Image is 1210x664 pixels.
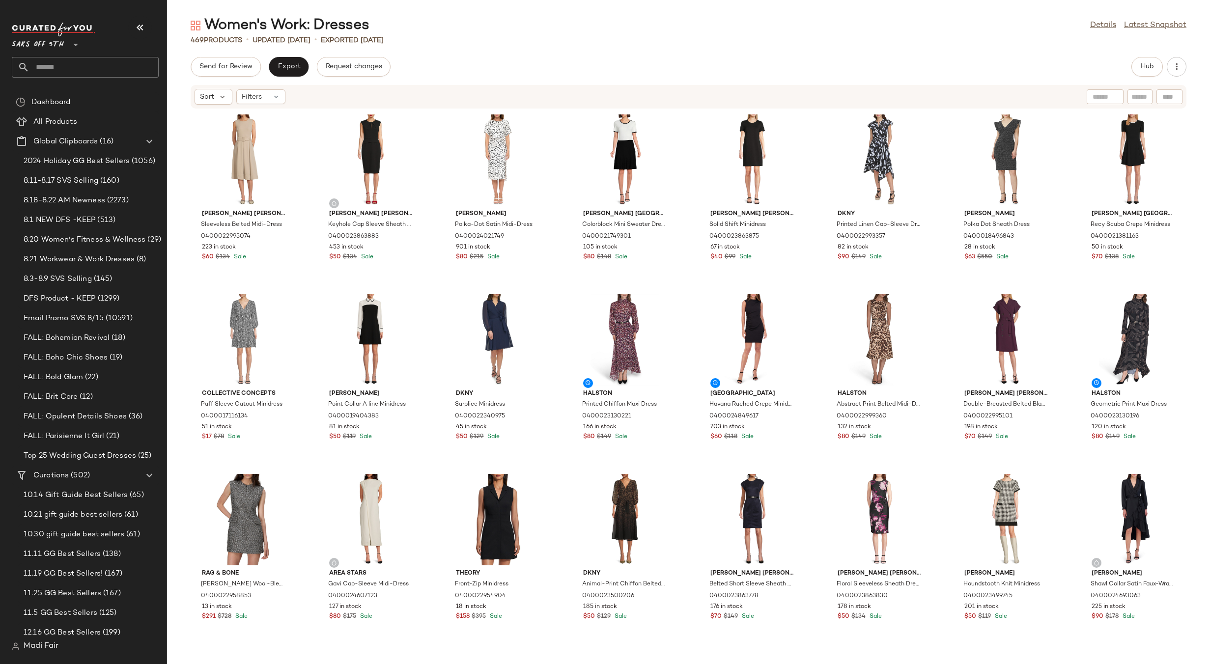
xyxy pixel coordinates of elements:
[343,612,356,621] span: $175
[710,433,722,442] span: $60
[96,293,120,304] span: (1299)
[994,434,1008,440] span: Sale
[233,613,248,620] span: Sale
[226,434,240,440] span: Sale
[964,210,1048,219] span: [PERSON_NAME]
[201,400,282,409] span: Puff Sleeve Cutout Minidress
[128,490,144,501] span: (65)
[214,433,224,442] span: $78
[472,612,486,621] span: $395
[191,21,200,30] img: svg%3e
[1092,433,1103,442] span: $80
[456,423,487,432] span: 45 in stock
[977,253,992,262] span: $550
[24,450,136,462] span: Top 25 Wedding Guest Dresses
[1131,57,1163,77] button: Hub
[202,612,216,621] span: $291
[837,232,885,241] span: 0400022993357
[575,294,675,386] img: 0400023130221_BORDEAUX
[838,243,869,252] span: 82 in stock
[325,63,382,71] span: Request changes
[358,434,372,440] span: Sale
[964,433,976,442] span: $70
[358,613,372,620] span: Sale
[583,433,595,442] span: $80
[1122,434,1136,440] span: Sale
[837,221,920,229] span: Printed Linen Cap-Sleeve Dress
[24,352,108,363] span: FALL: Boho Chic Shoes
[583,389,667,398] span: Halston
[957,474,1056,565] img: 0400023499745_BLACKPEARL
[851,253,866,262] span: $149
[838,612,849,621] span: $50
[331,200,337,206] img: svg%3e
[830,474,929,565] img: 0400023863830_BLACKMULTI
[1092,423,1126,432] span: 120 in stock
[957,114,1056,206] img: 0400018496843
[1092,612,1103,621] span: $90
[24,234,145,246] span: 8.20 Women's Fitness & Wellness
[216,253,230,262] span: $134
[97,608,117,619] span: (125)
[101,549,121,560] span: (138)
[488,613,502,620] span: Sale
[1091,232,1139,241] span: 0400021381163
[1084,294,1183,386] img: 0400023130196_BLACKMULTI
[710,389,794,398] span: [GEOGRAPHIC_DATA]
[455,412,505,421] span: 0400022340975
[964,603,999,611] span: 201 in stock
[329,423,360,432] span: 81 in stock
[329,612,341,621] span: $80
[1121,613,1135,620] span: Sale
[24,195,105,206] span: 8.18-8.22 AM Newness
[321,35,384,46] p: Exported [DATE]
[964,243,995,252] span: 28 in stock
[1092,389,1175,398] span: Halston
[202,253,214,262] span: $60
[329,253,341,262] span: $50
[331,560,337,566] img: svg%3e
[582,232,631,241] span: 0400021749301
[194,114,293,206] img: 0400022995074_KHAKI
[194,294,293,386] img: 0400017116134
[710,603,743,611] span: 176 in stock
[24,549,101,560] span: 11.11 GG Best Sellers
[470,253,483,262] span: $215
[1092,603,1126,611] span: 225 in stock
[1084,474,1183,565] img: 0400024693063_BLACK
[740,613,754,620] span: Sale
[343,253,357,262] span: $134
[485,254,500,260] span: Sale
[201,412,248,421] span: 0400017116134
[253,35,310,46] p: updated [DATE]
[583,569,667,578] span: Dkny
[964,423,998,432] span: 198 in stock
[83,372,98,383] span: (22)
[24,588,101,599] span: 11.25 GG Best Sellers
[830,294,929,386] img: 0400022999360_NEUTRALMULTI
[24,529,124,540] span: 10.30 gift guide best sellers
[456,389,539,398] span: Dkny
[24,274,92,285] span: 8.3-8.9 SVS Selling
[12,23,95,36] img: cfy_white_logo.C9jOOHJF.svg
[1091,592,1141,601] span: 0400024693063
[1092,243,1123,252] span: 50 in stock
[1105,253,1119,262] span: $138
[202,569,285,578] span: rag & bone
[448,294,547,386] img: 0400022340975_NAVY
[838,423,871,432] span: 132 in stock
[851,433,866,442] span: $149
[455,221,533,229] span: Polka-Dot Satin Midi-Dress
[993,613,1007,620] span: Sale
[202,210,285,219] span: [PERSON_NAME] [PERSON_NAME]
[359,254,373,260] span: Sale
[31,97,70,108] span: Dashboard
[101,588,121,599] span: (167)
[24,215,95,226] span: 8.1 NEW DFS -KEEP
[739,434,754,440] span: Sale
[321,294,421,386] img: 0400019404383_BLACK
[582,592,634,601] span: 0400023500206
[246,34,249,46] span: •
[597,612,611,621] span: $129
[78,391,93,403] span: (12)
